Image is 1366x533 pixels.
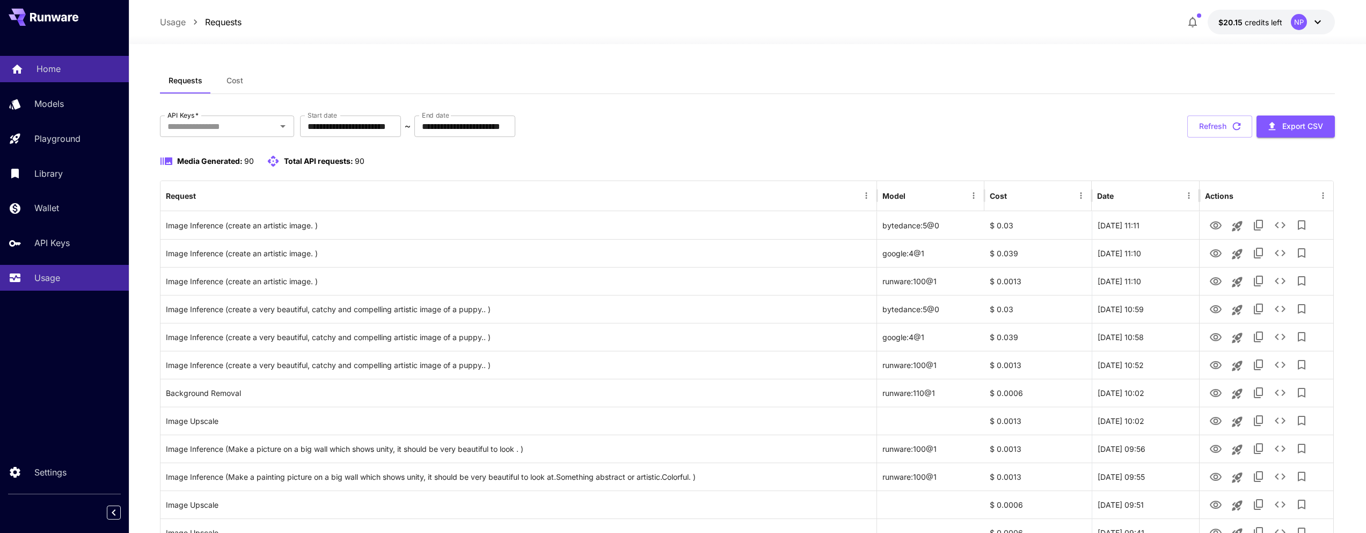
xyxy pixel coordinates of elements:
[34,466,67,479] p: Settings
[1248,214,1269,236] button: Copy TaskUUID
[1226,327,1248,349] button: Launch in playground
[1269,494,1291,515] button: See details
[984,463,1092,491] div: $ 0.0013
[1092,463,1199,491] div: 26 Sep, 2025 09:55
[1205,437,1226,459] button: View
[34,201,59,214] p: Wallet
[1092,491,1199,518] div: 26 Sep, 2025 09:51
[1092,379,1199,407] div: 26 Sep, 2025 10:02
[167,111,199,120] label: API Keys
[859,188,874,203] button: Menu
[1097,191,1114,200] div: Date
[984,211,1092,239] div: $ 0.03
[166,491,872,518] div: Click to copy prompt
[990,191,1007,200] div: Cost
[1291,242,1312,264] button: Add to library
[227,76,243,85] span: Cost
[422,111,449,120] label: End date
[166,191,196,200] div: Request
[1092,407,1199,435] div: 26 Sep, 2025 10:02
[169,76,202,85] span: Requests
[107,506,121,520] button: Collapse sidebar
[1205,298,1226,320] button: View
[166,435,872,463] div: Click to copy prompt
[1226,243,1248,265] button: Launch in playground
[966,188,981,203] button: Menu
[1269,410,1291,431] button: See details
[1226,355,1248,377] button: Launch in playground
[1257,116,1335,138] button: Export CSV
[355,156,364,165] span: 90
[1248,298,1269,320] button: Copy TaskUUID
[984,323,1092,351] div: $ 0.039
[1248,382,1269,404] button: Copy TaskUUID
[1269,466,1291,487] button: See details
[1226,467,1248,488] button: Launch in playground
[907,188,922,203] button: Sort
[1316,188,1331,203] button: Menu
[984,435,1092,463] div: $ 0.0013
[1205,493,1226,515] button: View
[1205,381,1226,404] button: View
[1245,18,1282,27] span: credits left
[1092,351,1199,379] div: 26 Sep, 2025 10:52
[1248,410,1269,431] button: Copy TaskUUID
[1205,191,1233,200] div: Actions
[1226,271,1248,293] button: Launch in playground
[1248,326,1269,348] button: Copy TaskUUID
[1269,354,1291,376] button: See details
[284,156,353,165] span: Total API requests:
[205,16,242,28] p: Requests
[34,271,60,284] p: Usage
[1291,14,1307,30] div: NP
[160,16,242,28] nav: breadcrumb
[1291,354,1312,376] button: Add to library
[1205,214,1226,236] button: View
[882,191,905,200] div: Model
[34,236,70,249] p: API Keys
[1205,270,1226,292] button: View
[160,16,186,28] a: Usage
[1269,382,1291,404] button: See details
[1181,188,1196,203] button: Menu
[308,111,337,120] label: Start date
[1092,323,1199,351] div: 26 Sep, 2025 10:58
[36,62,61,75] p: Home
[877,379,984,407] div: runware:110@1
[166,323,872,351] div: Click to copy prompt
[1269,242,1291,264] button: See details
[1291,494,1312,515] button: Add to library
[1092,267,1199,295] div: 26 Sep, 2025 11:10
[166,351,872,379] div: Click to copy prompt
[984,239,1092,267] div: $ 0.039
[984,295,1092,323] div: $ 0.03
[1205,326,1226,348] button: View
[877,351,984,379] div: runware:100@1
[1291,438,1312,459] button: Add to library
[115,503,129,522] div: Collapse sidebar
[1291,466,1312,487] button: Add to library
[1248,354,1269,376] button: Copy TaskUUID
[1092,435,1199,463] div: 26 Sep, 2025 09:56
[1226,383,1248,405] button: Launch in playground
[166,463,872,491] div: Click to copy prompt
[1291,270,1312,292] button: Add to library
[197,188,212,203] button: Sort
[1291,382,1312,404] button: Add to library
[1291,326,1312,348] button: Add to library
[1291,214,1312,236] button: Add to library
[877,295,984,323] div: bytedance:5@0
[1205,409,1226,431] button: View
[1205,465,1226,487] button: View
[1115,188,1130,203] button: Sort
[1248,494,1269,515] button: Copy TaskUUID
[177,156,243,165] span: Media Generated:
[166,296,872,323] div: Click to copy prompt
[244,156,254,165] span: 90
[1073,188,1089,203] button: Menu
[166,212,872,239] div: Click to copy prompt
[877,239,984,267] div: google:4@1
[1248,466,1269,487] button: Copy TaskUUID
[1092,295,1199,323] div: 26 Sep, 2025 10:59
